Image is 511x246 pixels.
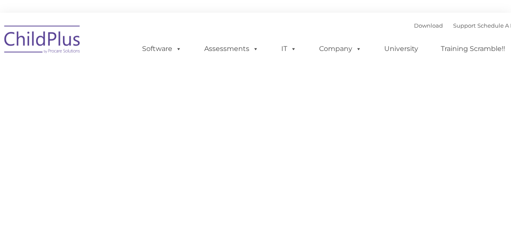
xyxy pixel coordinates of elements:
a: IT [273,40,305,57]
a: Support [453,22,476,29]
a: Company [311,40,370,57]
a: University [376,40,427,57]
a: Software [134,40,190,57]
a: Download [414,22,443,29]
a: Assessments [196,40,267,57]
